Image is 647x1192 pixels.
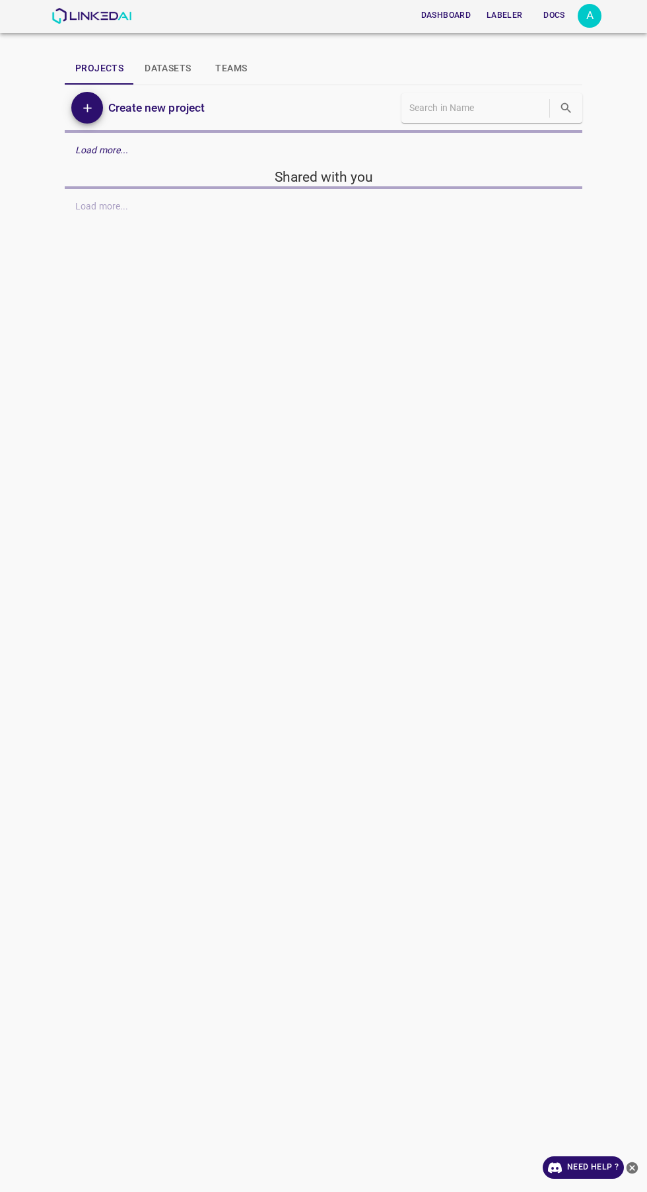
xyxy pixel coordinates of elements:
[530,2,578,29] a: Docs
[553,94,580,122] button: search
[413,2,479,29] a: Dashboard
[108,98,205,117] h6: Create new project
[578,4,601,28] div: A
[543,1156,624,1179] a: Need Help ?
[479,2,530,29] a: Labeler
[65,138,582,163] div: Load more...
[624,1156,640,1179] button: close-help
[533,5,575,26] button: Docs
[134,53,201,85] button: Datasets
[409,98,547,118] input: Search in Name
[65,53,134,85] button: Projects
[481,5,528,26] button: Labeler
[51,8,131,24] img: LinkedAI
[201,53,261,85] button: Teams
[578,4,601,28] button: Open settings
[71,92,103,124] button: Add
[65,168,582,186] h5: Shared with you
[416,5,476,26] button: Dashboard
[75,145,129,155] em: Load more...
[103,98,205,117] a: Create new project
